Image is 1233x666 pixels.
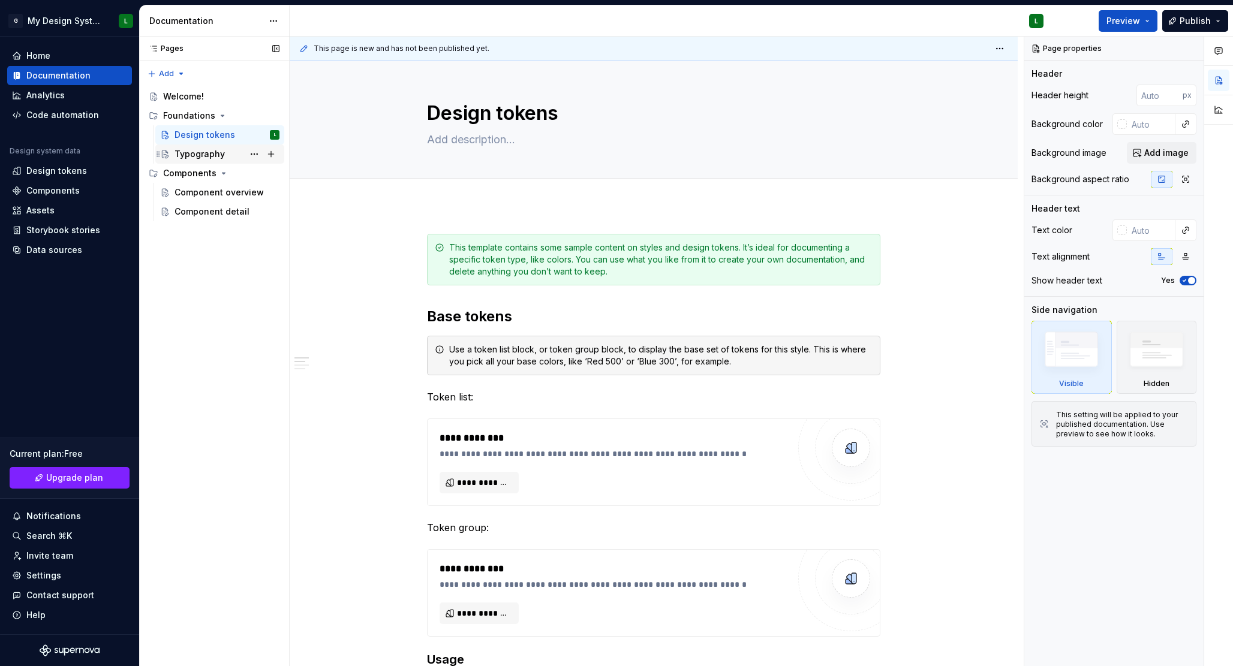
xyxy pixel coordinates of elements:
button: Preview [1099,10,1157,32]
p: Token group: [427,520,880,535]
div: Components [144,164,284,183]
div: Notifications [26,510,81,522]
div: Component detail [175,206,249,218]
a: Settings [7,566,132,585]
a: Welcome! [144,87,284,106]
a: Upgrade plan [10,467,130,489]
div: Visible [1031,321,1112,394]
div: Home [26,50,50,62]
div: Documentation [149,15,263,27]
div: Show header text [1031,275,1102,287]
div: Pages [144,44,184,53]
button: Search ⌘K [7,526,132,546]
a: Assets [7,201,132,220]
input: Auto [1127,113,1175,135]
div: Components [26,185,80,197]
div: Header text [1031,203,1080,215]
div: Foundations [144,106,284,125]
div: Hidden [1144,379,1169,388]
span: This page is new and has not been published yet. [314,44,489,53]
div: Design tokens [175,129,235,141]
div: This template contains some sample content on styles and design tokens. It’s ideal for documentin... [449,242,873,278]
div: Documentation [26,70,91,82]
div: Use a token list block, or token group block, to display the base set of tokens for this style. T... [449,343,873,367]
p: px [1183,91,1192,100]
div: Text alignment [1031,251,1090,263]
a: Design tokensL [155,125,284,144]
div: Assets [26,204,55,216]
div: Header height [1031,89,1088,101]
div: Storybook stories [26,224,100,236]
div: Header [1031,68,1062,80]
a: Component detail [155,202,284,221]
div: Background image [1031,147,1106,159]
div: Invite team [26,550,73,562]
span: Add image [1144,147,1189,159]
a: Typography [155,144,284,164]
div: G [8,14,23,28]
div: Background aspect ratio [1031,173,1129,185]
textarea: Design tokens [425,99,878,128]
svg: Supernova Logo [40,644,100,656]
a: Documentation [7,66,132,85]
div: Background color [1031,118,1103,130]
div: Analytics [26,89,65,101]
a: Code automation [7,106,132,125]
a: Data sources [7,240,132,260]
span: Preview [1106,15,1140,27]
span: Add [159,69,174,79]
button: Add image [1127,142,1196,164]
a: Component overview [155,183,284,202]
span: Upgrade plan [46,472,103,484]
label: Yes [1161,276,1175,285]
button: Help [7,605,132,625]
div: Foundations [163,110,215,122]
a: Design tokens [7,161,132,180]
div: Welcome! [163,91,204,103]
div: L [1034,16,1038,26]
a: Storybook stories [7,221,132,240]
button: Notifications [7,507,132,526]
div: Code automation [26,109,99,121]
div: Text color [1031,224,1072,236]
div: Design system data [10,146,80,156]
a: Home [7,46,132,65]
div: Side navigation [1031,304,1097,316]
div: Contact support [26,589,94,601]
button: GMy Design SystemL [2,8,137,34]
div: Visible [1059,379,1084,388]
div: Typography [175,148,225,160]
div: Settings [26,569,61,581]
button: Publish [1162,10,1228,32]
button: Contact support [7,586,132,605]
p: Token list: [427,390,880,404]
div: My Design System [28,15,104,27]
button: Add [144,65,189,82]
div: Component overview [175,186,264,198]
a: Invite team [7,546,132,565]
div: Search ⌘K [26,530,72,542]
div: Data sources [26,244,82,256]
h2: Base tokens [427,307,880,326]
a: Components [7,181,132,200]
input: Auto [1136,85,1183,106]
input: Auto [1127,219,1175,241]
div: L [124,16,128,26]
div: Current plan : Free [10,448,130,460]
div: Page tree [144,87,284,221]
div: Help [26,609,46,621]
div: Hidden [1117,321,1197,394]
div: This setting will be applied to your published documentation. Use preview to see how it looks. [1056,410,1189,439]
div: Design tokens [26,165,87,177]
span: Publish [1180,15,1211,27]
div: L [274,129,276,141]
div: Components [163,167,216,179]
a: Analytics [7,86,132,105]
